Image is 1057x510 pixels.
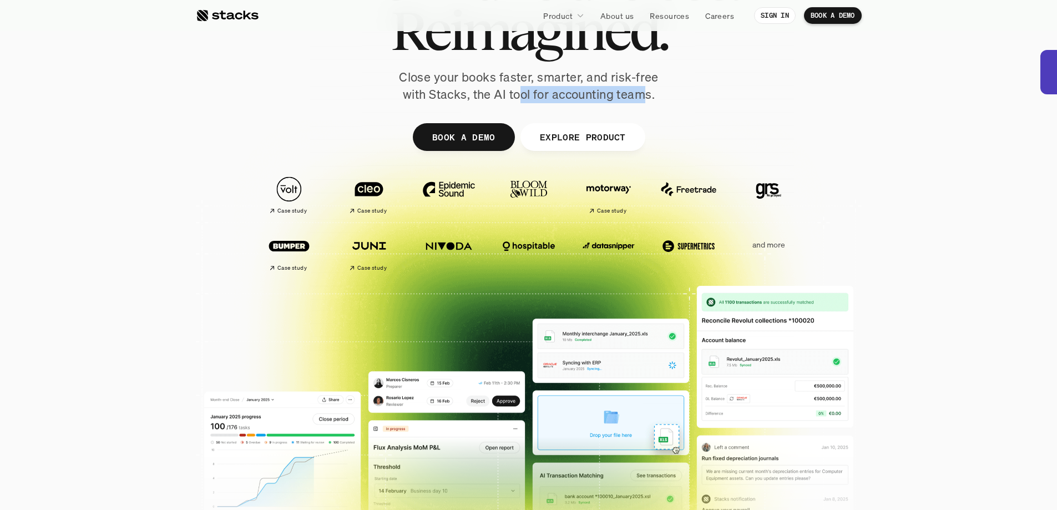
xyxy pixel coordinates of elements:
a: About us [594,6,640,26]
p: BOOK A DEMO [432,129,495,145]
a: Case study [255,228,323,276]
p: Product [543,10,573,22]
p: Close your books faster, smarter, and risk-free with Stacks, the AI tool for accounting teams. [390,69,667,103]
p: SIGN IN [761,12,789,19]
a: Careers [699,6,741,26]
a: Case study [255,171,323,219]
a: BOOK A DEMO [412,123,514,151]
span: Reimagined. [390,6,667,55]
a: Case study [335,171,403,219]
p: BOOK A DEMO [811,12,855,19]
h2: Case study [277,208,307,214]
p: About us [600,10,634,22]
a: BOOK A DEMO [804,7,862,24]
a: Case study [574,171,643,219]
a: EXPLORE PRODUCT [520,123,645,151]
a: SIGN IN [754,7,796,24]
p: Resources [650,10,689,22]
h2: Case study [597,208,626,214]
p: Careers [705,10,734,22]
a: Privacy Policy [131,257,180,265]
a: Case study [335,228,403,276]
p: and more [734,240,803,250]
a: Resources [643,6,696,26]
h2: Case study [357,208,387,214]
p: EXPLORE PRODUCT [539,129,625,145]
h2: Case study [357,265,387,271]
h2: Case study [277,265,307,271]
